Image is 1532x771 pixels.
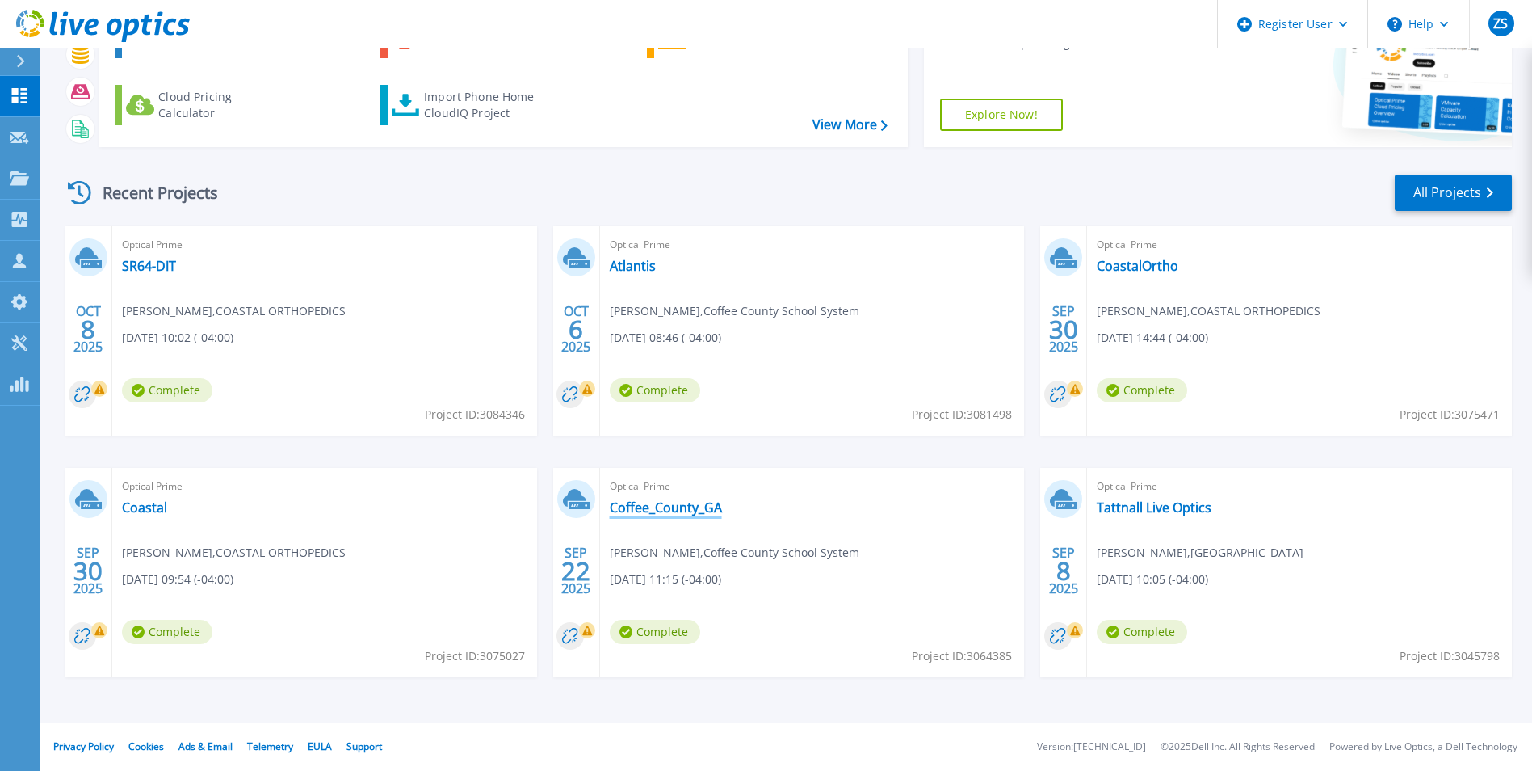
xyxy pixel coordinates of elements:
span: [PERSON_NAME] , [GEOGRAPHIC_DATA] [1097,544,1303,562]
span: Complete [610,378,700,402]
span: [PERSON_NAME] , COASTAL ORTHOPEDICS [122,544,346,562]
span: ZS [1493,17,1508,30]
li: Powered by Live Optics, a Dell Technology [1329,742,1517,752]
a: EULA [308,739,332,753]
div: Cloud Pricing Calculator [158,89,288,121]
span: [DATE] 14:44 (-04:00) [1097,329,1208,347]
span: Optical Prime [610,236,1015,254]
div: SEP 2025 [1048,300,1079,359]
span: 22 [561,564,590,578]
span: Complete [122,620,212,644]
a: View More [812,117,888,133]
a: Explore Now! [940,99,1063,131]
span: Project ID: 3084346 [425,406,525,423]
span: Complete [610,620,700,644]
span: Optical Prime [610,478,1015,495]
span: 30 [1049,322,1078,336]
span: Complete [1097,620,1187,644]
span: Optical Prime [122,236,527,254]
span: [PERSON_NAME] , COASTAL ORTHOPEDICS [122,302,346,320]
div: SEP 2025 [560,541,591,600]
a: Ads & Email [178,739,233,753]
a: Coastal [122,499,167,516]
li: © 2025 Dell Inc. All Rights Reserved [1161,742,1315,752]
a: Cloud Pricing Calculator [115,85,295,125]
div: Recent Projects [62,173,240,213]
span: [PERSON_NAME] , Coffee County School System [610,544,859,562]
a: Tattnall Live Optics [1097,499,1211,516]
span: [DATE] 11:15 (-04:00) [610,571,721,588]
a: Coffee_County_GA [610,499,722,516]
div: SEP 2025 [73,541,103,600]
span: 30 [73,564,103,578]
div: SEP 2025 [1048,541,1079,600]
a: CoastalOrtho [1097,258,1178,274]
span: 8 [1056,564,1071,578]
span: Complete [1097,378,1187,402]
span: Project ID: 3081498 [912,406,1012,423]
a: Support [346,739,382,753]
span: Complete [122,378,212,402]
div: OCT 2025 [560,300,591,359]
span: Project ID: 3064385 [912,647,1012,665]
a: Privacy Policy [53,739,114,753]
span: [DATE] 10:05 (-04:00) [1097,571,1208,588]
li: Version: [TECHNICAL_ID] [1037,742,1146,752]
a: Atlantis [610,258,656,274]
span: Optical Prime [1097,236,1502,254]
span: Project ID: 3045798 [1400,647,1500,665]
a: SR64-DIT [122,258,176,274]
a: Cookies [128,739,164,753]
div: Import Phone Home CloudIQ Project [424,89,550,121]
span: [DATE] 09:54 (-04:00) [122,571,233,588]
span: [PERSON_NAME] , COASTAL ORTHOPEDICS [1097,302,1320,320]
div: OCT 2025 [73,300,103,359]
span: [DATE] 10:02 (-04:00) [122,329,233,347]
span: [DATE] 08:46 (-04:00) [610,329,721,347]
span: Optical Prime [1097,478,1502,495]
span: 8 [81,322,95,336]
span: 6 [569,322,583,336]
span: Optical Prime [122,478,527,495]
a: All Projects [1395,175,1512,211]
span: Project ID: 3075027 [425,647,525,665]
span: [PERSON_NAME] , Coffee County School System [610,302,859,320]
a: Telemetry [247,739,293,753]
span: Project ID: 3075471 [1400,406,1500,423]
